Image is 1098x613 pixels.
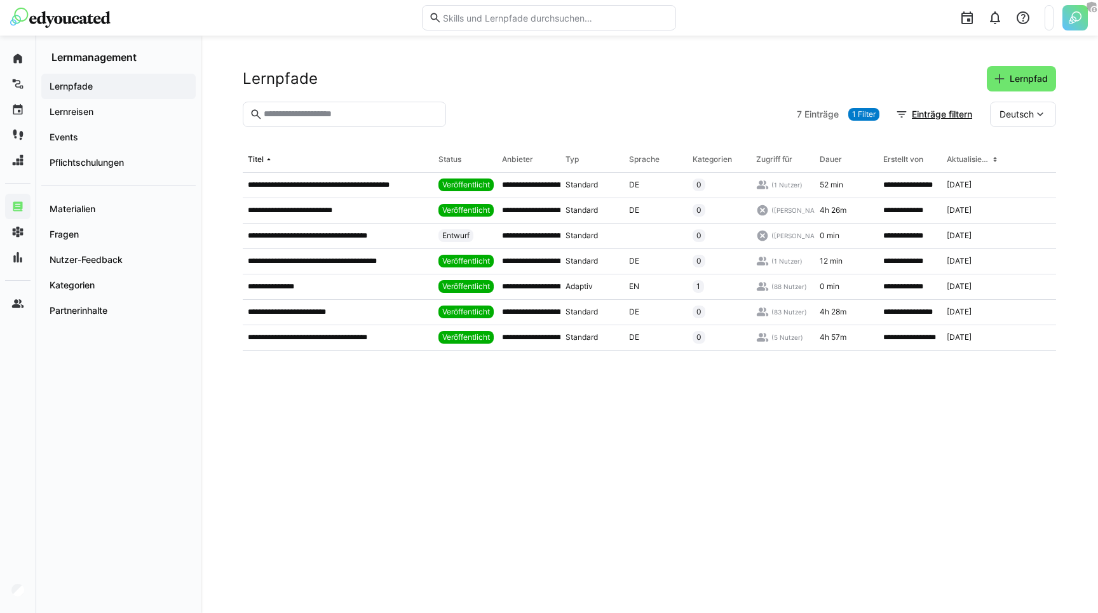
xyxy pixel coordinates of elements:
[947,256,972,266] span: [DATE]
[442,12,669,24] input: Skills und Lernpfade durchsuchen…
[566,205,598,215] span: Standard
[852,109,876,119] span: 1 Filter
[696,231,701,241] span: 0
[629,205,639,215] span: DE
[566,256,598,266] span: Standard
[696,332,701,342] span: 0
[442,332,490,342] span: Veröffentlicht
[1000,108,1034,121] span: Deutsch
[771,282,807,291] span: (88 Nutzer)
[947,154,990,165] div: Aktualisiert am
[771,206,829,215] span: ([PERSON_NAME])
[947,231,972,241] span: [DATE]
[947,281,972,292] span: [DATE]
[566,154,579,165] div: Typ
[629,307,639,317] span: DE
[442,231,470,241] span: Entwurf
[566,332,598,342] span: Standard
[883,154,923,165] div: Erstellt von
[756,154,792,165] div: Zugriff für
[820,256,843,266] span: 12 min
[797,108,802,121] span: 7
[629,154,660,165] div: Sprache
[820,180,843,190] span: 52 min
[248,154,264,165] div: Titel
[820,154,842,165] div: Dauer
[771,257,803,266] span: (1 Nutzer)
[566,281,593,292] span: Adaptiv
[696,205,701,215] span: 0
[820,205,846,215] span: 4h 26m
[696,180,701,190] span: 0
[771,231,829,240] span: ([PERSON_NAME])
[820,332,846,342] span: 4h 57m
[820,307,846,317] span: 4h 28m
[947,205,972,215] span: [DATE]
[442,180,490,190] span: Veröffentlicht
[696,281,700,292] span: 1
[947,180,972,190] span: [DATE]
[820,281,839,292] span: 0 min
[820,231,839,241] span: 0 min
[947,332,972,342] span: [DATE]
[771,180,803,189] span: (1 Nutzer)
[566,307,598,317] span: Standard
[566,231,598,241] span: Standard
[910,108,974,121] span: Einträge filtern
[889,102,980,127] button: Einträge filtern
[987,66,1056,91] button: Lernpfad
[442,281,490,292] span: Veröffentlicht
[771,333,803,342] span: (5 Nutzer)
[442,307,490,317] span: Veröffentlicht
[696,307,701,317] span: 0
[629,332,639,342] span: DE
[438,154,461,165] div: Status
[629,256,639,266] span: DE
[804,108,839,121] span: Einträge
[442,205,490,215] span: Veröffentlicht
[947,307,972,317] span: [DATE]
[566,180,598,190] span: Standard
[629,281,639,292] span: EN
[243,69,318,88] h2: Lernpfade
[696,256,701,266] span: 0
[693,154,732,165] div: Kategorien
[771,307,807,316] span: (83 Nutzer)
[442,256,490,266] span: Veröffentlicht
[629,180,639,190] span: DE
[1008,72,1050,85] span: Lernpfad
[502,154,533,165] div: Anbieter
